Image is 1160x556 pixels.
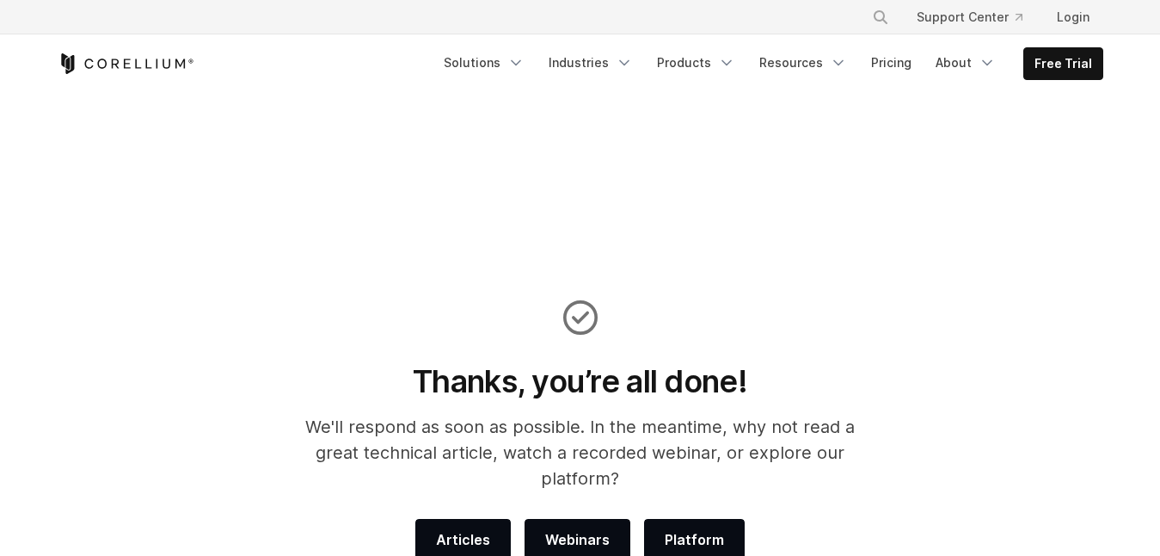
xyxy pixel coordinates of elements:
a: Corellium Home [58,53,194,74]
button: Search [865,2,896,33]
a: About [925,47,1006,78]
span: Articles [436,529,490,550]
a: Pricing [861,47,922,78]
p: We'll respond as soon as possible. In the meantime, why not read a great technical article, watch... [282,414,878,491]
a: Products [647,47,746,78]
div: Navigation Menu [433,47,1103,80]
h1: Thanks, you’re all done! [282,362,878,400]
a: Resources [749,47,857,78]
a: Support Center [903,2,1036,33]
span: Platform [665,529,724,550]
a: Free Trial [1024,48,1102,79]
div: Navigation Menu [851,2,1103,33]
a: Industries [538,47,643,78]
span: Webinars [545,529,610,550]
a: Login [1043,2,1103,33]
a: Solutions [433,47,535,78]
